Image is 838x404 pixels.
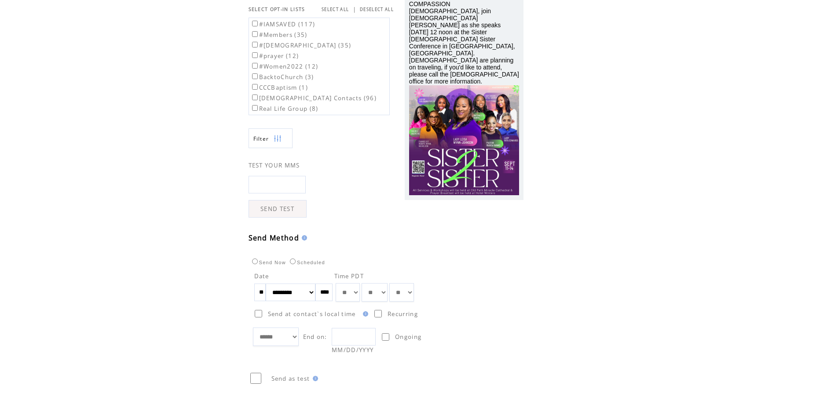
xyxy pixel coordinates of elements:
label: #Members (35) [250,31,307,39]
label: Scheduled [288,260,325,265]
input: Scheduled [290,258,296,264]
input: CCCBaptism (1) [252,84,258,90]
label: #prayer (12) [250,52,299,60]
img: help.gif [310,376,318,381]
span: End on: [303,333,327,341]
label: #IAMSAVED (117) [250,20,315,28]
span: COMPASSION [DEMOGRAPHIC_DATA], join [DEMOGRAPHIC_DATA][PERSON_NAME] as she speaks [DATE] 12 noon ... [409,0,519,85]
input: #[DEMOGRAPHIC_DATA] (35) [252,42,258,47]
label: #[DEMOGRAPHIC_DATA] (35) [250,41,351,49]
label: #Women2022 (12) [250,62,318,70]
span: Send Method [249,233,300,243]
a: SELECT ALL [322,7,349,12]
span: Recurring [388,310,418,318]
span: TEST YOUR MMS [249,161,300,169]
span: Time PDT [334,272,364,280]
a: DESELECT ALL [360,7,394,12]
span: Send as test [271,375,310,382]
label: [DEMOGRAPHIC_DATA] Contacts (96) [250,94,377,102]
span: MM/DD/YYYY [332,346,373,354]
input: #prayer (12) [252,52,258,58]
img: help.gif [360,311,368,317]
input: Real Life Group (8) [252,105,258,111]
input: #Women2022 (12) [252,63,258,69]
input: [DEMOGRAPHIC_DATA] Contacts (96) [252,95,258,100]
img: filters.png [274,129,282,149]
a: Filter [249,128,293,148]
label: Send Now [250,260,286,265]
span: Send at contact`s local time [268,310,356,318]
input: BacktoChurch (3) [252,73,258,79]
input: #IAMSAVED (117) [252,21,258,26]
span: | [353,5,356,13]
input: #Members (35) [252,31,258,37]
span: Ongoing [395,333,421,341]
input: Send Now [252,258,258,264]
label: BacktoChurch (3) [250,73,314,81]
img: help.gif [299,235,307,240]
label: CCCBaptism (1) [250,84,308,91]
span: Show filters [253,135,269,142]
label: Real Life Group (8) [250,105,318,113]
span: SELECT OPT-IN LISTS [249,6,305,12]
span: Date [254,272,269,280]
a: SEND TEST [249,200,307,218]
